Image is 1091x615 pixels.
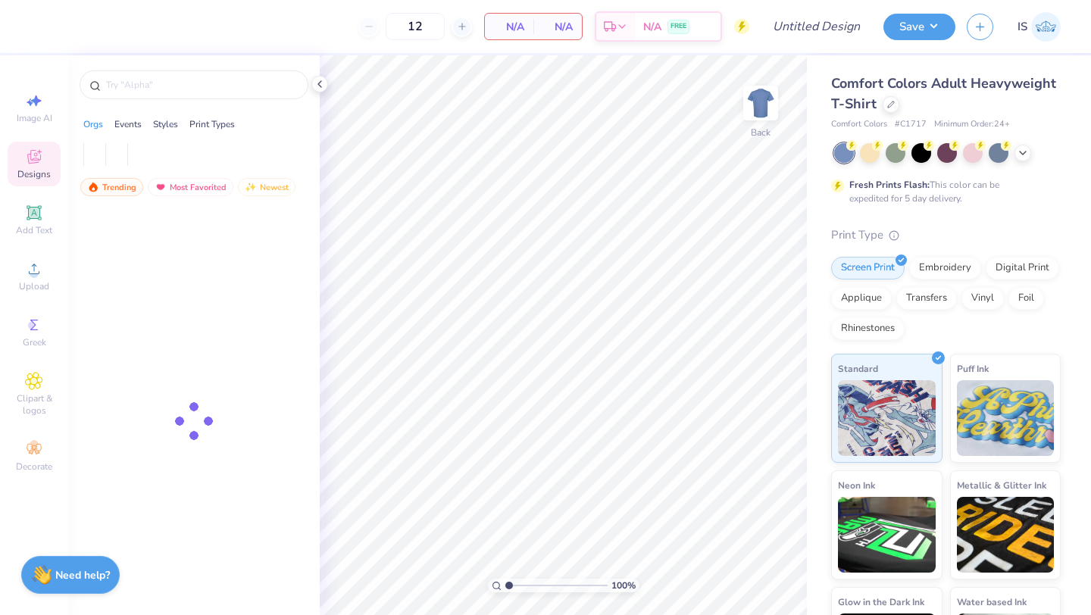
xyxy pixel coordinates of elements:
[957,477,1046,493] span: Metallic & Glitter Ink
[751,126,771,139] div: Back
[16,224,52,236] span: Add Text
[148,178,233,196] div: Most Favorited
[1018,12,1061,42] a: IS
[1008,287,1044,310] div: Foil
[849,178,1036,205] div: This color can be expedited for 5 day delivery.
[831,74,1056,113] span: Comfort Colors Adult Heavyweight T-Shirt
[831,287,892,310] div: Applique
[643,19,661,35] span: N/A
[957,361,989,376] span: Puff Ink
[17,168,51,180] span: Designs
[87,182,99,192] img: trending.gif
[80,178,143,196] div: Trending
[761,11,872,42] input: Untitled Design
[957,497,1055,573] img: Metallic & Glitter Ink
[8,392,61,417] span: Clipart & logos
[105,77,299,92] input: Try "Alpha"
[155,182,167,192] img: most_fav.gif
[957,380,1055,456] img: Puff Ink
[883,14,955,40] button: Save
[838,497,936,573] img: Neon Ink
[19,280,49,292] span: Upload
[838,361,878,376] span: Standard
[23,336,46,348] span: Greek
[831,257,905,279] div: Screen Print
[611,579,636,592] span: 100 %
[189,117,235,131] div: Print Types
[245,182,257,192] img: Newest.gif
[831,226,1061,244] div: Print Type
[838,380,936,456] img: Standard
[542,19,573,35] span: N/A
[1031,12,1061,42] img: Isabel Sojka
[494,19,524,35] span: N/A
[153,117,178,131] div: Styles
[17,112,52,124] span: Image AI
[909,257,981,279] div: Embroidery
[961,287,1004,310] div: Vinyl
[986,257,1059,279] div: Digital Print
[831,317,905,340] div: Rhinestones
[671,21,686,32] span: FREE
[386,13,445,40] input: – –
[83,117,103,131] div: Orgs
[16,460,52,473] span: Decorate
[746,88,776,118] img: Back
[895,118,927,131] span: # C1717
[1018,18,1027,36] span: IS
[934,118,1010,131] span: Minimum Order: 24 +
[55,568,110,582] strong: Need help?
[896,287,957,310] div: Transfers
[238,178,295,196] div: Newest
[831,118,887,131] span: Comfort Colors
[957,594,1027,610] span: Water based Ink
[114,117,142,131] div: Events
[838,477,875,493] span: Neon Ink
[838,594,924,610] span: Glow in the Dark Ink
[849,179,930,191] strong: Fresh Prints Flash:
